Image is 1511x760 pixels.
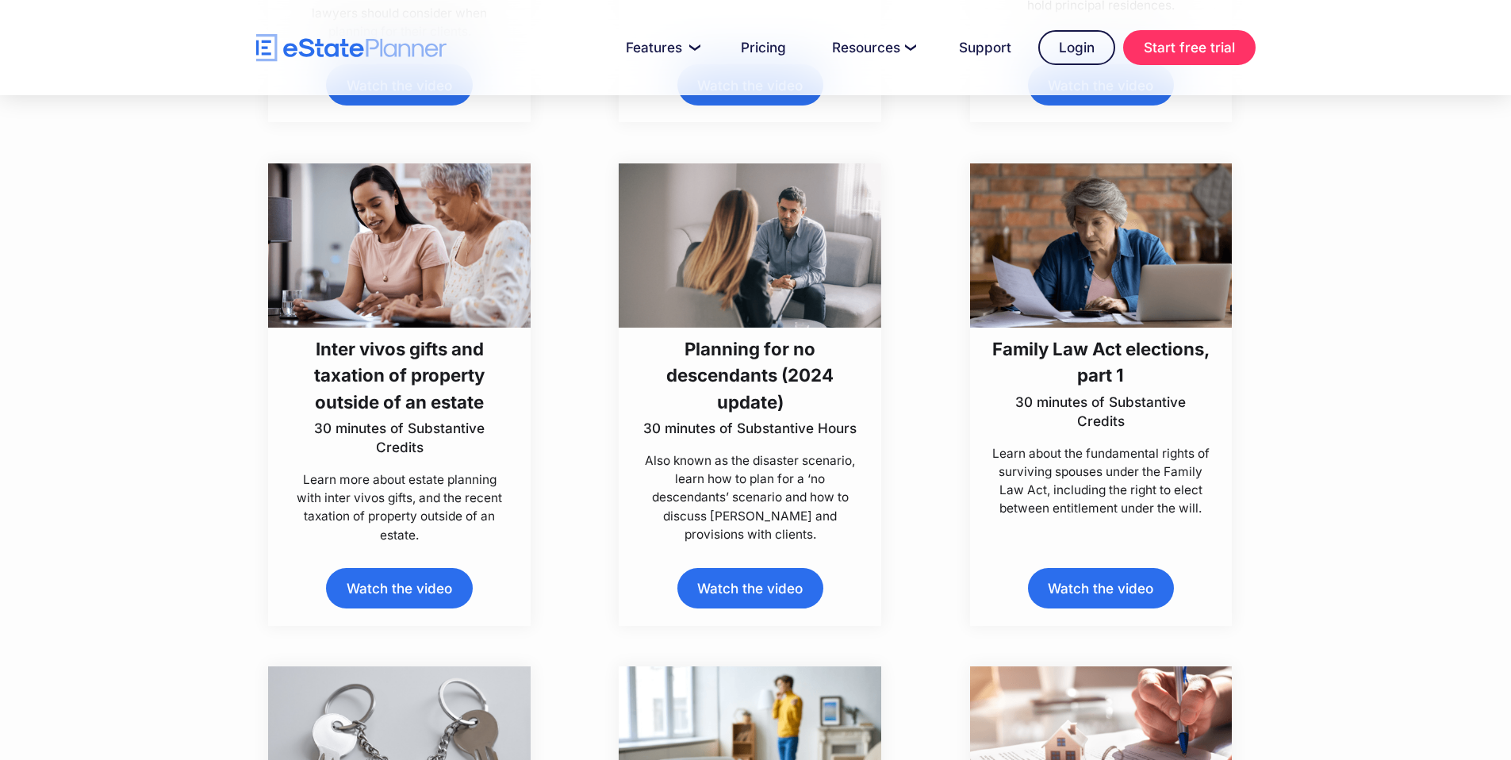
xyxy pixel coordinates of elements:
[290,419,509,457] p: 30 minutes of Substantive Credits
[326,568,472,608] a: Watch the video
[256,34,447,62] a: home
[722,32,805,63] a: Pricing
[813,32,932,63] a: Resources
[290,336,509,415] h3: Inter vivos gifts and taxation of property outside of an estate
[619,163,881,543] a: Planning for no descendants (2024 update)30 minutes of Substantive HoursAlso known as the disaste...
[268,163,531,544] a: Inter vivos gifts and taxation of property outside of an estate30 minutes of Substantive CreditsL...
[1028,568,1174,608] a: Watch the video
[970,163,1233,518] a: Family Law Act elections, part 130 minutes of Substantive CreditsLearn about the fundamental righ...
[940,32,1030,63] a: Support
[607,32,714,63] a: Features
[1123,30,1256,65] a: Start free trial
[290,470,509,544] p: Learn more about estate planning with inter vivos gifts, and the recent taxation of property outs...
[641,451,860,543] p: Also known as the disaster scenario, learn how to plan for a ‘no descendants’ scenario and how to...
[641,336,860,415] h3: Planning for no descendants (2024 update)
[641,419,860,438] p: 30 minutes of Substantive Hours
[991,444,1210,518] p: Learn about the fundamental rights of surviving spouses under the Family Law Act, including the r...
[677,568,823,608] a: Watch the video
[991,393,1210,431] p: 30 minutes of Substantive Credits
[991,336,1210,389] h3: Family Law Act elections, part 1
[1038,30,1115,65] a: Login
